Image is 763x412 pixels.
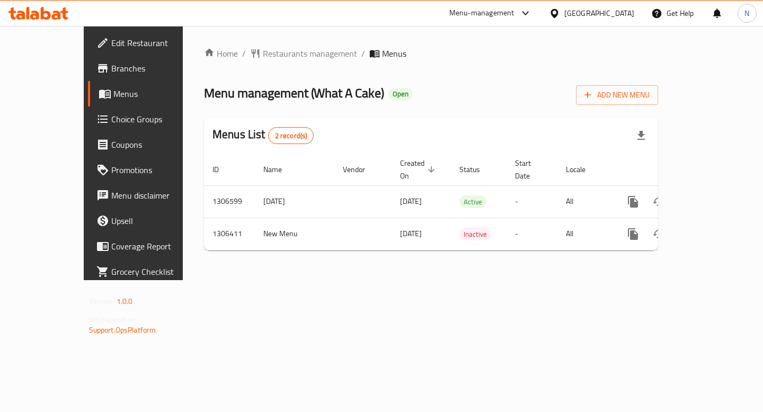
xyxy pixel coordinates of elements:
[89,294,115,308] span: Version:
[89,312,138,326] span: Get support on:
[111,62,202,75] span: Branches
[400,194,422,208] span: [DATE]
[576,85,658,105] button: Add New Menu
[88,30,211,56] a: Edit Restaurant
[204,81,384,105] span: Menu management ( What A Cake )
[515,157,545,182] span: Start Date
[88,56,211,81] a: Branches
[646,189,671,214] button: Change Status
[111,189,202,202] span: Menu disclaimer
[88,157,211,183] a: Promotions
[88,81,211,106] a: Menus
[557,185,612,218] td: All
[88,208,211,234] a: Upsell
[263,47,357,60] span: Restaurants management
[111,37,202,49] span: Edit Restaurant
[459,196,486,208] span: Active
[744,7,749,19] span: N
[507,185,557,218] td: -
[111,265,202,278] span: Grocery Checklist
[204,47,238,60] a: Home
[507,218,557,250] td: -
[566,163,599,176] span: Locale
[250,47,357,60] a: Restaurants management
[111,240,202,253] span: Coverage Report
[628,123,654,148] div: Export file
[111,214,202,227] span: Upsell
[564,7,634,19] div: [GEOGRAPHIC_DATA]
[361,47,365,60] li: /
[388,88,413,101] div: Open
[212,127,314,144] h2: Menus List
[620,189,646,214] button: more
[646,221,671,247] button: Change Status
[263,163,296,176] span: Name
[400,157,438,182] span: Created On
[111,113,202,126] span: Choice Groups
[268,127,314,144] div: Total records count
[612,154,731,186] th: Actions
[584,88,650,102] span: Add New Menu
[459,228,491,240] span: Inactive
[343,163,379,176] span: Vendor
[88,183,211,208] a: Menu disclaimer
[449,7,514,20] div: Menu-management
[88,259,211,284] a: Grocery Checklist
[88,106,211,132] a: Choice Groups
[113,87,202,100] span: Menus
[117,294,133,308] span: 1.0.0
[255,185,334,218] td: [DATE]
[204,185,255,218] td: 1306599
[388,89,413,98] span: Open
[400,227,422,240] span: [DATE]
[557,218,612,250] td: All
[204,218,255,250] td: 1306411
[204,154,731,250] table: enhanced table
[88,234,211,259] a: Coverage Report
[204,47,658,60] nav: breadcrumb
[459,163,494,176] span: Status
[382,47,406,60] span: Menus
[255,218,334,250] td: New Menu
[242,47,246,60] li: /
[88,132,211,157] a: Coupons
[620,221,646,247] button: more
[212,163,233,176] span: ID
[89,323,156,337] a: Support.OpsPlatform
[111,164,202,176] span: Promotions
[111,138,202,151] span: Coupons
[269,131,314,141] span: 2 record(s)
